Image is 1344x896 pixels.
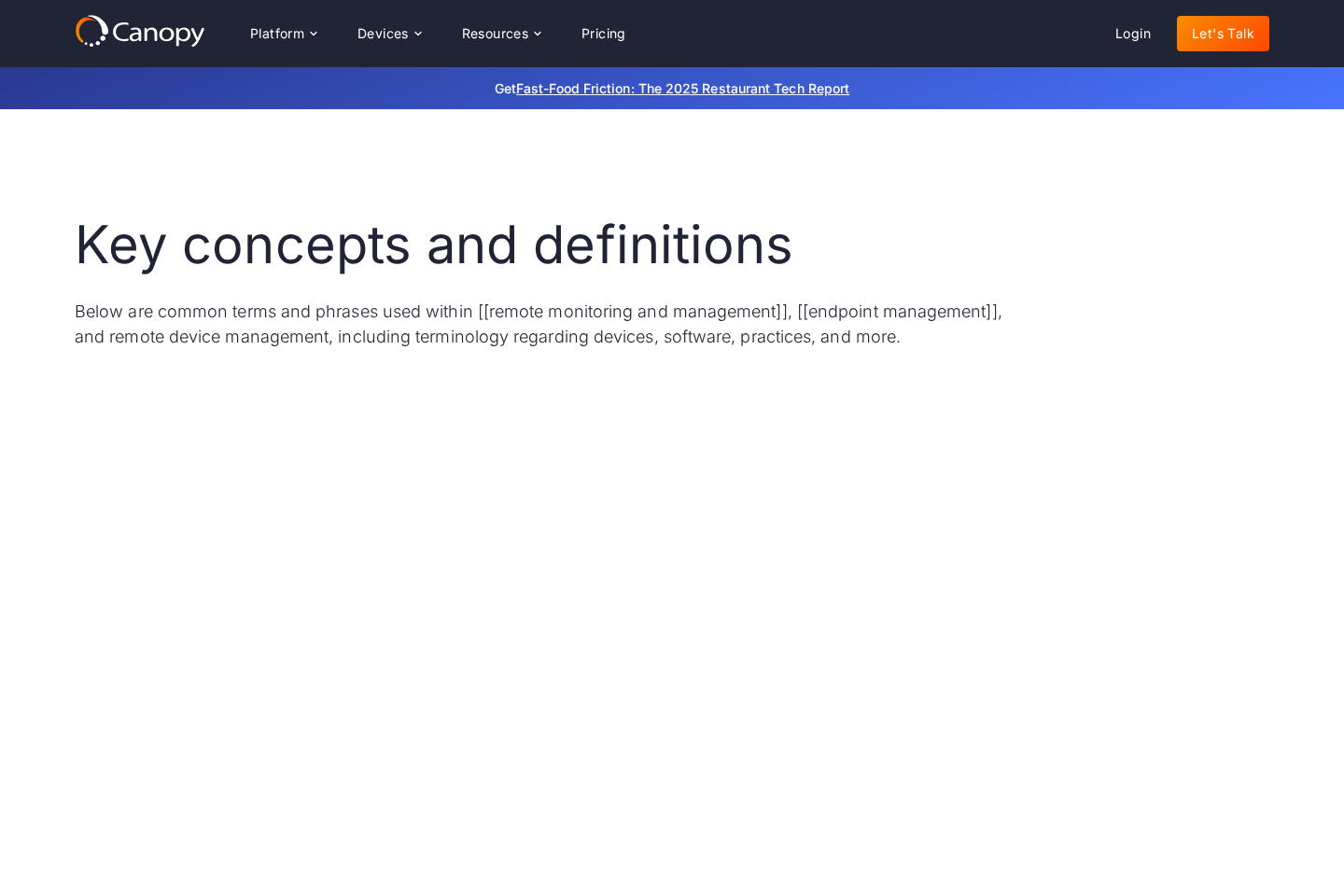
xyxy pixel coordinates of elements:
p: Below are common terms and phrases used within [[remote monitoring and management]], [[endpoint m... [75,299,1030,349]
p: Get [215,78,1129,98]
div: Platform [250,27,304,40]
a: Login [1100,16,1166,51]
div: Resources [462,27,529,40]
div: Platform [235,15,331,52]
a: Fast-Food Friction: The 2025 Restaurant Tech Report [516,80,849,96]
h1: Key concepts and definitions [75,214,1030,276]
a: Pricing [567,16,641,51]
div: Resources [447,15,555,52]
div: Devices [343,15,436,52]
a: Let's Talk [1177,16,1269,51]
div: Devices [357,27,409,40]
